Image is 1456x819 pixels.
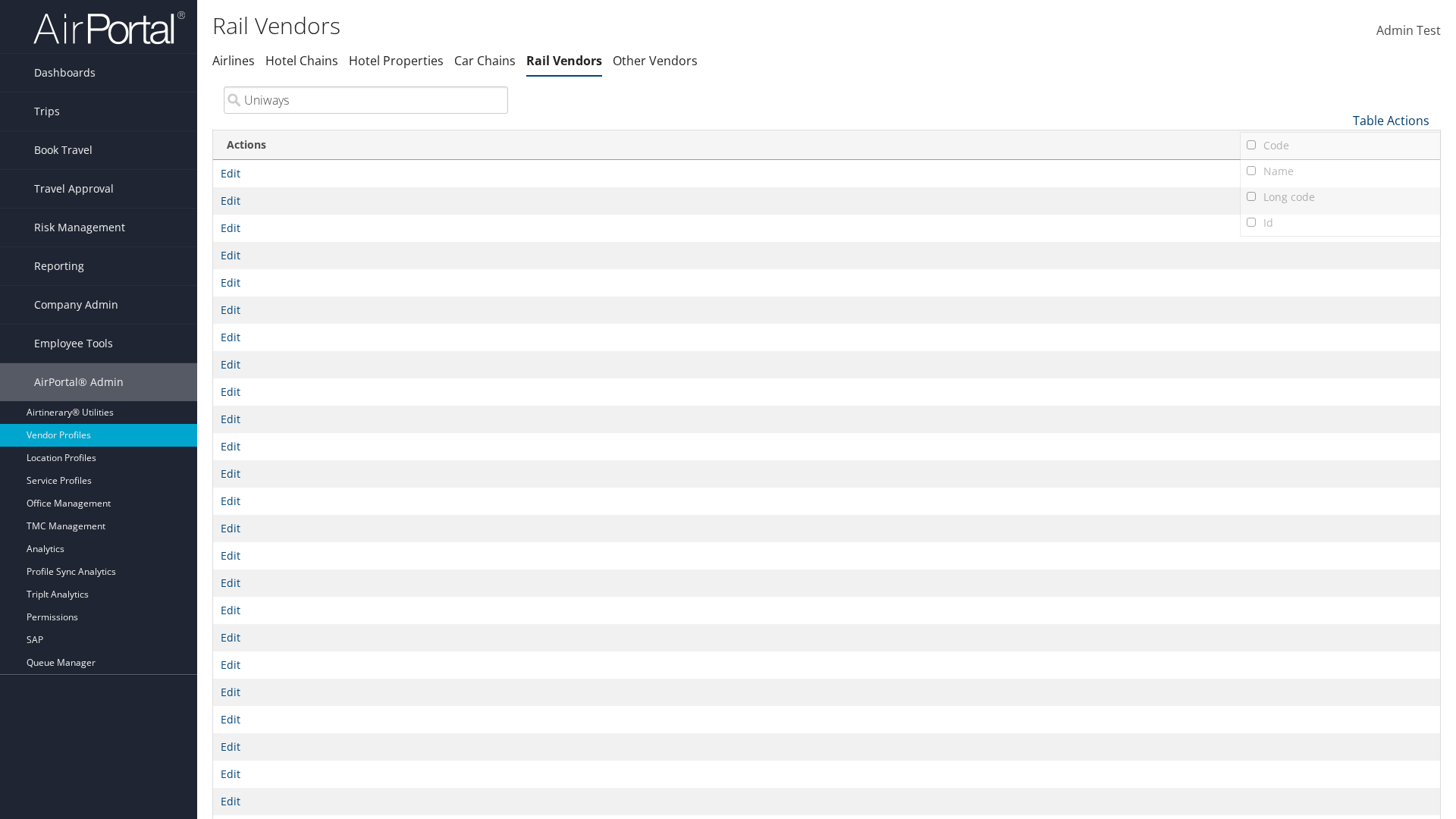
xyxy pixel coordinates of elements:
a: Id [1241,210,1440,236]
span: Risk Management [34,209,125,246]
a: Code [1241,133,1440,158]
span: Travel Approval [34,170,114,208]
span: Company Admin [34,286,118,324]
img: airportal-logo.png [33,10,185,45]
span: Reporting [34,247,84,285]
span: Book Travel [34,131,93,169]
a: Name [1241,158,1440,184]
span: Trips [34,93,60,130]
span: Dashboards [34,54,96,92]
span: Employee Tools [34,325,113,362]
a: Long code [1241,184,1440,210]
span: AirPortal® Admin [34,363,124,401]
